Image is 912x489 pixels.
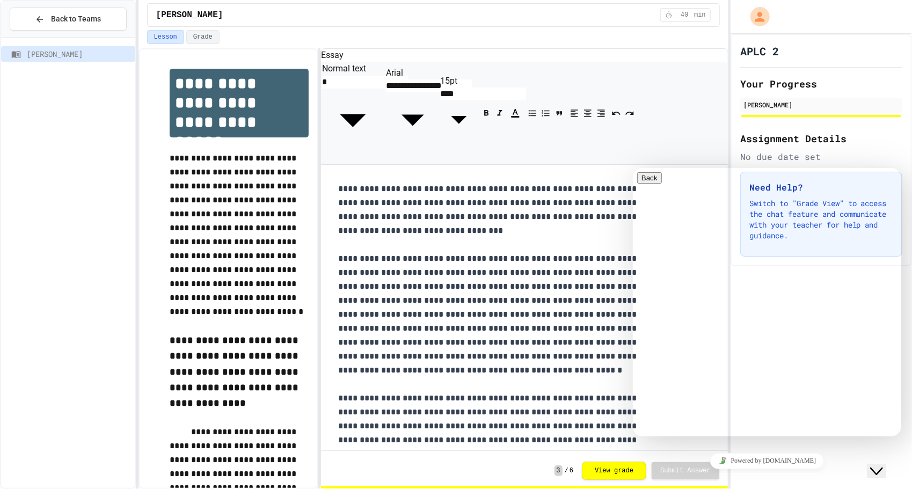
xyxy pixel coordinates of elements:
[739,4,772,29] div: My Account
[51,13,101,25] span: Back to Teams
[623,105,636,121] button: Redo (⌘+⇧+Z)
[610,105,623,121] button: Undo (⌘+Z)
[595,105,608,121] button: Align Right
[321,49,728,62] h6: Essay
[867,446,901,478] iframe: chat widget
[555,465,563,476] span: 3
[493,105,506,121] button: Italic (⌘+I)
[740,76,902,91] h2: Your Progress
[582,462,646,480] button: View grade
[633,449,901,473] iframe: chat widget
[386,67,440,79] div: Arial
[147,30,184,44] button: Lesson
[480,105,493,121] button: Bold (⌘+B)
[740,43,779,59] h1: APLC 2
[322,62,384,75] div: Normal text
[565,466,568,475] span: /
[676,11,693,19] span: 40
[553,105,566,121] button: Quote
[568,105,581,121] button: Align Left
[740,131,902,146] h2: Assignment Details
[740,150,902,163] div: No due date set
[539,105,552,121] button: Numbered List
[581,105,594,121] button: Align Center
[156,9,223,21] span: [PERSON_NAME]
[10,8,127,31] button: Back to Teams
[743,100,899,110] div: [PERSON_NAME]
[440,75,478,87] div: 15pt
[570,466,573,475] span: 6
[633,168,901,436] iframe: chat widget
[186,30,220,44] button: Grade
[27,48,131,60] span: [PERSON_NAME]
[526,105,539,121] button: Bullet List
[694,11,706,19] span: min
